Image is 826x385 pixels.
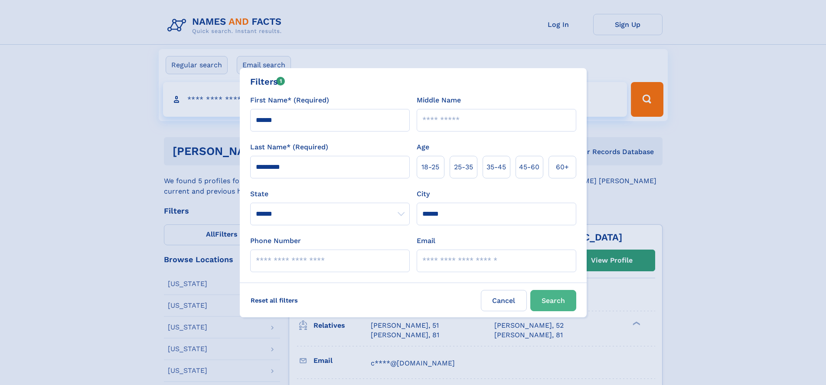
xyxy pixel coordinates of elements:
[417,142,429,152] label: Age
[250,95,329,105] label: First Name* (Required)
[417,189,430,199] label: City
[530,290,576,311] button: Search
[250,75,285,88] div: Filters
[250,236,301,246] label: Phone Number
[519,162,539,172] span: 45‑60
[417,95,461,105] label: Middle Name
[556,162,569,172] span: 60+
[245,290,304,311] label: Reset all filters
[250,142,328,152] label: Last Name* (Required)
[250,189,410,199] label: State
[421,162,439,172] span: 18‑25
[417,236,435,246] label: Email
[486,162,506,172] span: 35‑45
[454,162,473,172] span: 25‑35
[481,290,527,311] label: Cancel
